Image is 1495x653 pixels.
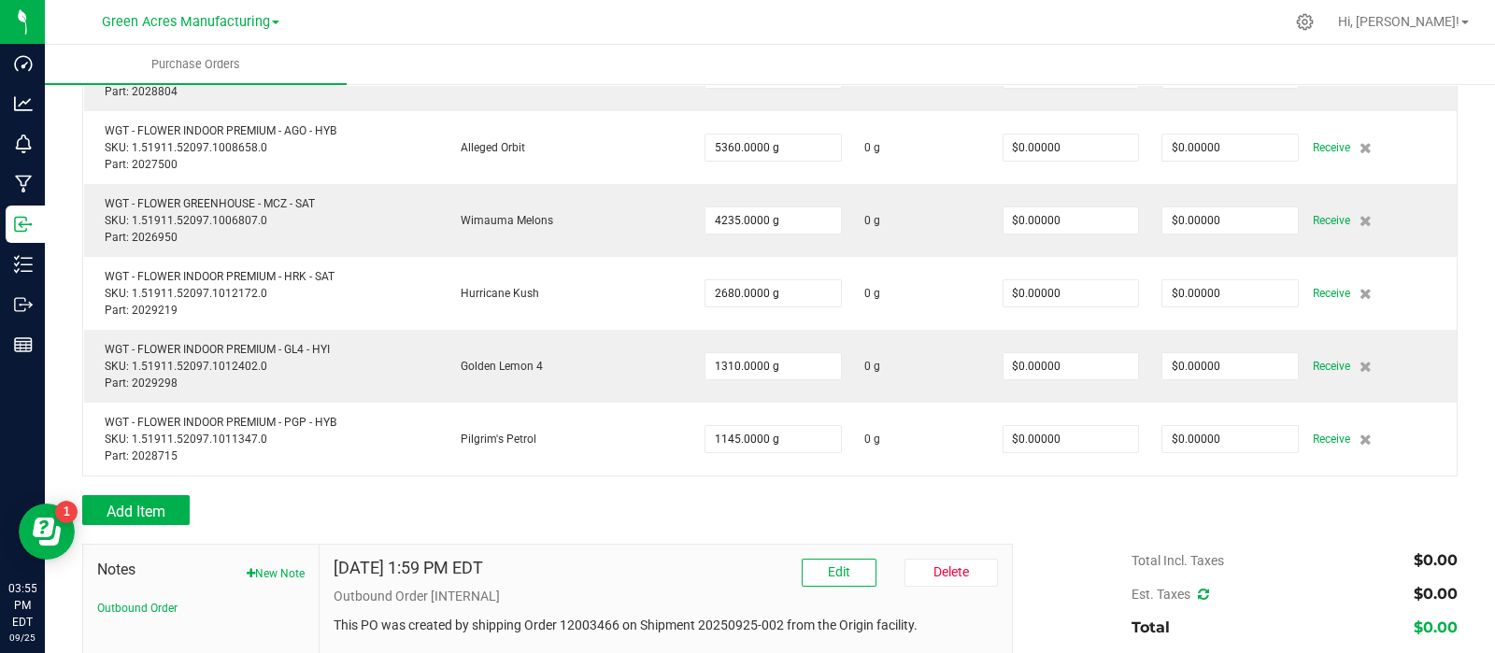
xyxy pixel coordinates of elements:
[14,94,33,113] inline-svg: Analytics
[14,135,33,153] inline-svg: Monitoring
[705,426,840,452] input: 0 g
[55,501,78,523] iframe: Resource center unread badge
[14,335,33,354] inline-svg: Reports
[451,141,525,154] span: Alleged Orbit
[1414,551,1458,569] span: $0.00
[705,280,840,306] input: 0 g
[102,14,270,30] span: Green Acres Manufacturing
[864,212,880,229] span: 0 g
[864,358,880,375] span: 0 g
[1313,428,1350,450] span: Receive
[14,255,33,274] inline-svg: Inventory
[126,56,265,73] span: Purchase Orders
[95,414,429,464] div: WGT - FLOWER INDOOR PREMIUM - PGP - HYB SKU: 1.51911.52097.1011347.0 Part: 2028715
[95,195,429,246] div: WGT - FLOWER GREENHOUSE - MCZ - SAT SKU: 1.51911.52097.1006807.0 Part: 2026950
[864,139,880,156] span: 0 g
[451,360,543,373] span: Golden Lemon 4
[1162,426,1297,452] input: $0.00000
[705,135,840,161] input: 0 g
[1004,280,1138,306] input: $0.00000
[334,587,999,606] p: Outbound Order [INTERNAL]
[334,616,999,635] p: This PO was created by shipping Order 12003466 on Shipment 20250925-002 from the Origin facility.
[8,580,36,631] p: 03:55 PM EDT
[828,564,850,579] span: Edit
[451,433,536,446] span: Pilgrim's Petrol
[97,559,305,581] span: Notes
[864,285,880,302] span: 0 g
[1313,355,1350,377] span: Receive
[1132,553,1224,568] span: Total Incl. Taxes
[904,559,998,587] button: Delete
[1004,353,1138,379] input: $0.00000
[705,207,840,234] input: 0 g
[933,564,969,579] span: Delete
[802,559,876,587] button: Edit
[334,559,483,577] h4: [DATE] 1:59 PM EDT
[1293,13,1317,31] div: Manage settings
[107,503,165,520] span: Add Item
[1313,282,1350,305] span: Receive
[82,495,190,525] button: Add Item
[1313,136,1350,159] span: Receive
[1004,426,1138,452] input: $0.00000
[95,268,429,319] div: WGT - FLOWER INDOOR PREMIUM - HRK - SAT SKU: 1.51911.52097.1012172.0 Part: 2029219
[451,287,539,300] span: Hurricane Kush
[705,353,840,379] input: 0 g
[1132,587,1209,602] span: Est. Taxes
[864,431,880,447] span: 0 g
[95,122,429,173] div: WGT - FLOWER INDOOR PREMIUM - AGO - HYB SKU: 1.51911.52097.1008658.0 Part: 2027500
[19,504,75,560] iframe: Resource center
[1004,135,1138,161] input: $0.00000
[14,54,33,73] inline-svg: Dashboard
[14,175,33,193] inline-svg: Manufacturing
[1162,280,1297,306] input: $0.00000
[14,295,33,314] inline-svg: Outbound
[8,631,36,645] p: 09/25
[45,45,347,84] a: Purchase Orders
[1338,14,1459,29] span: Hi, [PERSON_NAME]!
[1132,618,1170,636] span: Total
[14,215,33,234] inline-svg: Inbound
[1414,585,1458,603] span: $0.00
[1313,209,1350,232] span: Receive
[1162,353,1297,379] input: $0.00000
[1414,618,1458,636] span: $0.00
[1004,207,1138,234] input: $0.00000
[451,214,553,227] span: Wimauma Melons
[95,341,429,391] div: WGT - FLOWER INDOOR PREMIUM - GL4 - HYI SKU: 1.51911.52097.1012402.0 Part: 2029298
[1162,135,1297,161] input: $0.00000
[97,600,178,617] button: Outbound Order
[1162,207,1297,234] input: $0.00000
[247,565,305,582] button: New Note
